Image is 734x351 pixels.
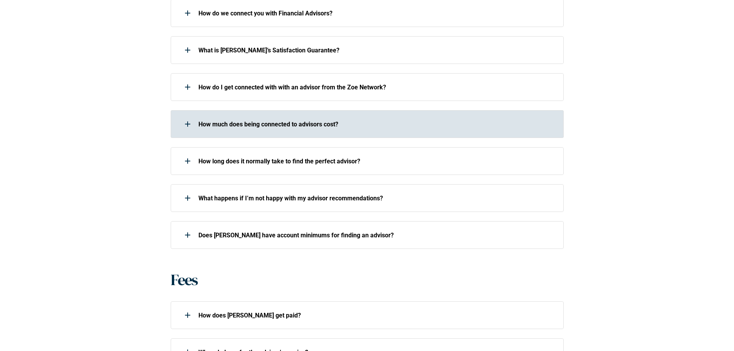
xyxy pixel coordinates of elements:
p: How much does being connected to advisors cost? [198,121,554,128]
p: What happens if I’m not happy with my advisor recommendations? [198,195,554,202]
p: How do I get connected with with an advisor from the Zoe Network? [198,84,554,91]
p: What is [PERSON_NAME]’s Satisfaction Guarantee? [198,47,554,54]
p: How does [PERSON_NAME] get paid? [198,312,554,319]
h1: Fees [171,270,197,289]
p: Does [PERSON_NAME] have account minimums for finding an advisor? [198,232,554,239]
p: How do we connect you with Financial Advisors? [198,10,554,17]
p: How long does it normally take to find the perfect advisor? [198,158,554,165]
